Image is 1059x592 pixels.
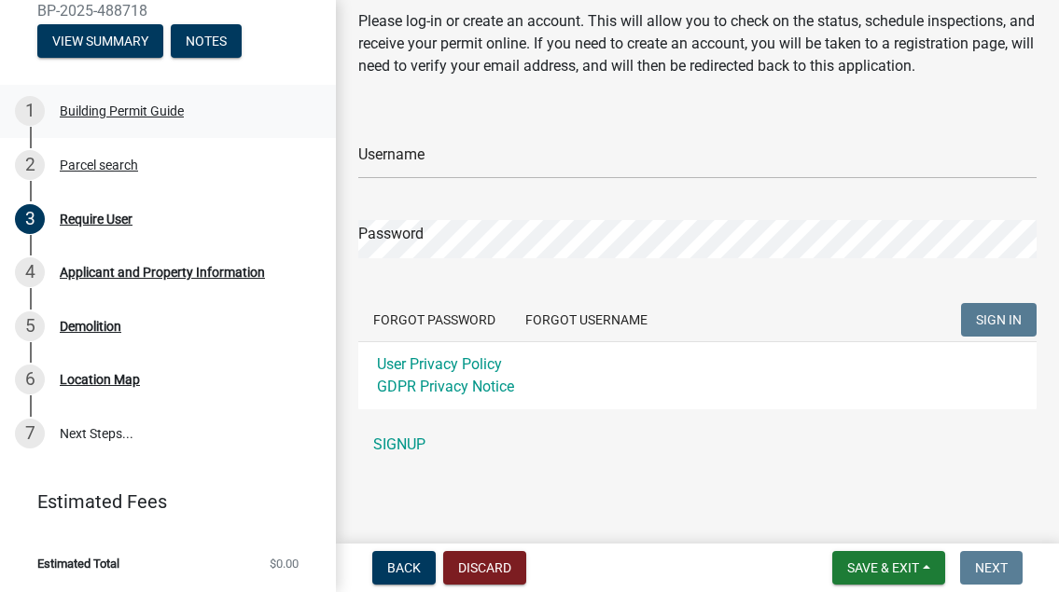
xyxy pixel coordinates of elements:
div: Location Map [60,373,140,386]
button: Save & Exit [832,551,945,585]
span: Next [975,560,1008,575]
button: Notes [171,24,242,58]
div: Demolition [60,320,121,333]
a: GDPR Privacy Notice [377,378,514,395]
div: 6 [15,365,45,394]
a: Estimated Fees [15,483,306,520]
a: SIGNUP [358,426,1037,463]
span: BP-2025-488718 [37,2,299,20]
span: SIGN IN [976,312,1022,327]
button: Back [372,551,436,585]
button: View Summary [37,24,163,58]
div: Building Permit Guide [60,104,184,117]
p: Please log-in or create an account. This will allow you to check on the status, schedule inspecti... [358,10,1037,77]
div: 3 [15,204,45,234]
button: Next [960,551,1023,585]
a: User Privacy Policy [377,355,502,373]
div: 7 [15,419,45,448]
button: Discard [443,551,526,585]
div: Require User [60,213,132,226]
span: Estimated Total [37,558,119,570]
div: 4 [15,257,45,287]
wm-modal-confirm: Notes [171,34,242,49]
div: 1 [15,96,45,126]
div: 5 [15,311,45,341]
button: SIGN IN [961,303,1037,337]
wm-modal-confirm: Summary [37,34,163,49]
div: Applicant and Property Information [60,266,265,279]
div: Parcel search [60,158,138,172]
span: Back [387,560,421,575]
button: Forgot Password [358,303,510,337]
div: 2 [15,150,45,180]
button: Forgot Username [510,303,662,337]
span: Save & Exit [847,560,919,575]
span: $0.00 [270,558,299,570]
